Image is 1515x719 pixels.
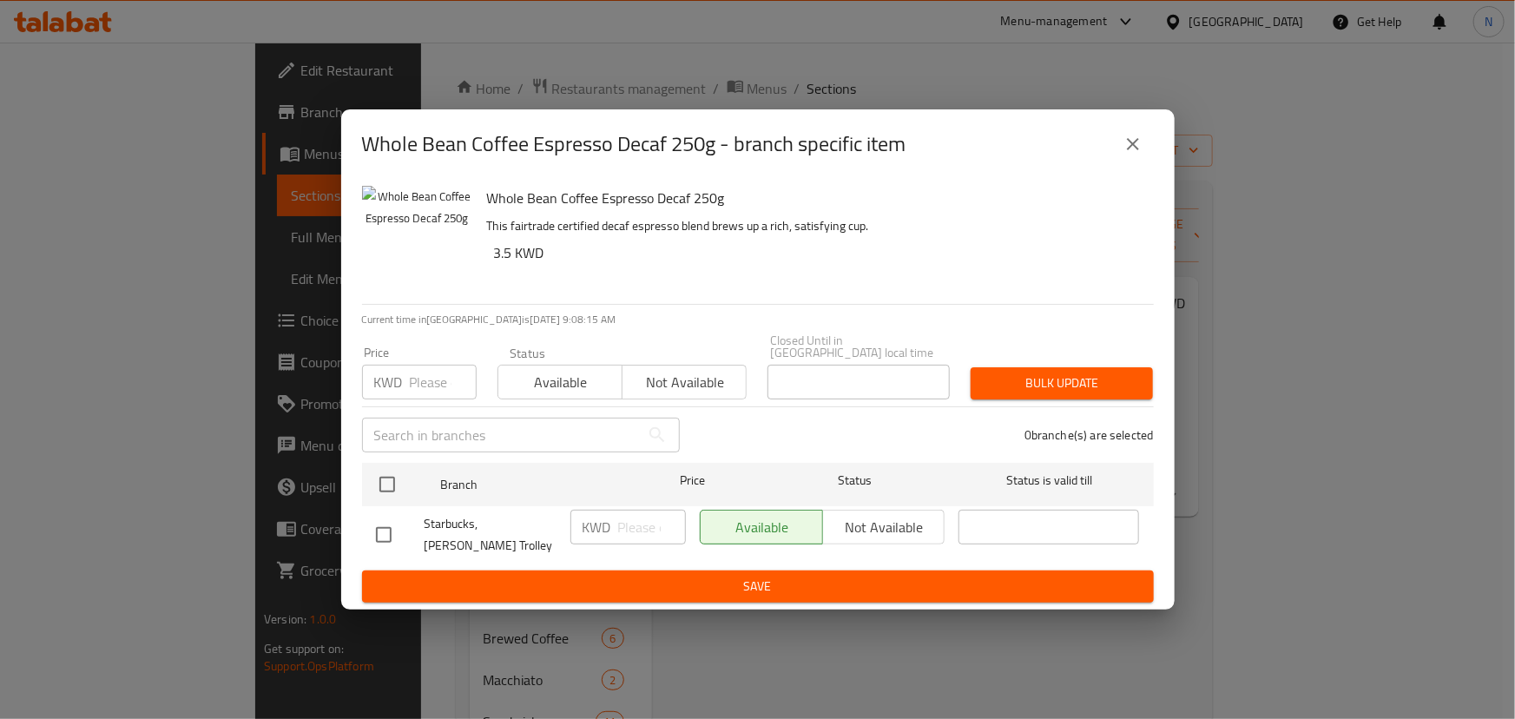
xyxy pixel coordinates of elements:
span: Not available [629,370,740,395]
input: Search in branches [362,418,640,452]
span: Bulk update [985,373,1139,394]
button: Available [497,365,622,399]
button: Save [362,571,1154,603]
span: Status is valid till [958,470,1139,491]
p: 0 branche(s) are selected [1024,426,1154,444]
p: This fairtrade certified decaf espresso blend brews up a rich, satisfying cup. [487,215,1140,237]
h6: 3.5 KWD [494,241,1140,265]
h6: Whole Bean Coffee Espresso Decaf 250g [487,186,1140,210]
button: Bulk update [971,367,1153,399]
button: Not available [622,365,747,399]
input: Please enter price [618,510,686,544]
span: Price [635,470,750,491]
h2: Whole Bean Coffee Espresso Decaf 250g - branch specific item [362,130,906,158]
span: Branch [440,474,621,496]
span: Save [376,576,1140,597]
p: KWD [583,517,611,538]
span: Available [505,370,616,395]
p: KWD [374,372,403,392]
p: Current time in [GEOGRAPHIC_DATA] is [DATE] 9:08:15 AM [362,312,1154,327]
img: Whole Bean Coffee Espresso Decaf 250g [362,186,473,297]
input: Please enter price [410,365,477,399]
button: close [1112,123,1154,165]
span: Starbucks, [PERSON_NAME] Trolley [425,513,557,557]
span: Status [764,470,945,491]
